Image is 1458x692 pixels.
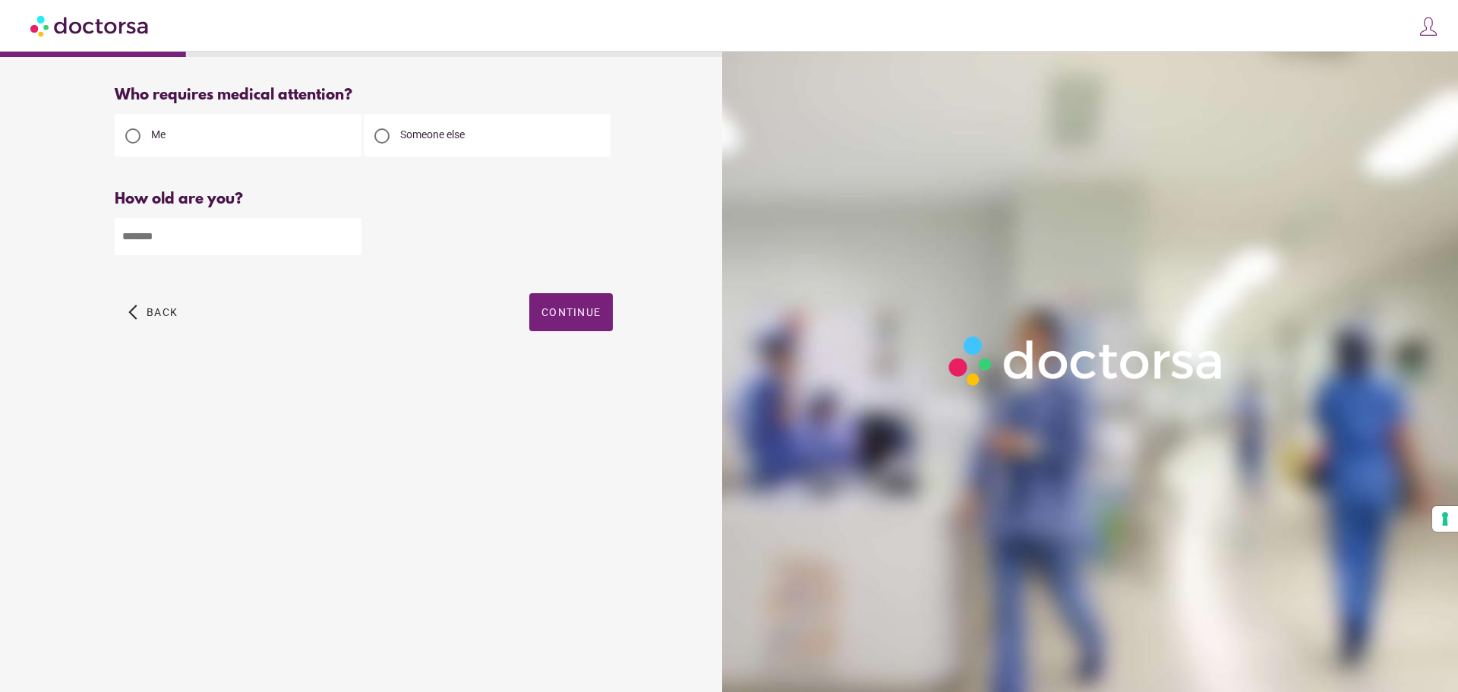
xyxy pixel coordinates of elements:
span: Continue [541,306,601,318]
img: Doctorsa.com [30,8,150,43]
span: Me [151,128,166,141]
div: How old are you? [115,191,613,208]
button: Continue [529,293,613,331]
img: Logo-Doctorsa-trans-White-partial-flat.png [941,328,1232,393]
div: Who requires medical attention? [115,87,613,104]
button: arrow_back_ios Back [122,293,184,331]
button: Your consent preferences for tracking technologies [1432,506,1458,532]
span: Back [147,306,178,318]
span: Someone else [400,128,465,141]
img: icons8-customer-100.png [1418,16,1439,37]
